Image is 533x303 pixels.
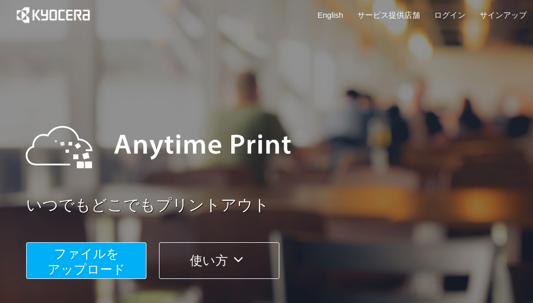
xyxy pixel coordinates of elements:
button: ファイルを​​アップロード [26,242,146,279]
a: English [317,9,343,20]
a: サインアップ [480,9,527,20]
a: ログイン [434,9,466,20]
span: ファイルを ​​アップロード [48,246,126,276]
a: サービス提供店舗 [357,9,420,20]
a: いつでもどこでもプリントアウト [26,194,533,217]
button: 使い方 [159,242,279,279]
